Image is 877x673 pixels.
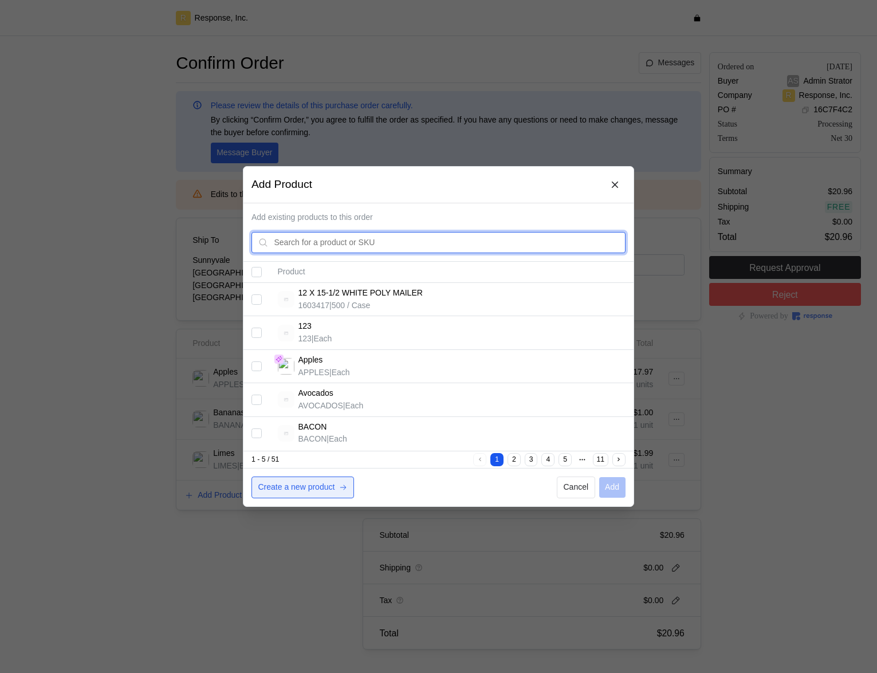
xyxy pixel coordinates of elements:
input: Select record 1 [251,294,262,305]
p: Cancel [564,481,589,494]
span: | Each [312,334,332,343]
p: Product [278,266,626,278]
input: Select record 2 [251,328,262,338]
span: BACON [298,434,327,443]
button: 3 [525,453,538,466]
input: Select record 4 [251,395,262,405]
button: Cancel [557,477,595,498]
span: | Each [327,434,348,443]
button: 11 [593,453,608,466]
p: Create a new product [258,481,335,494]
p: 123 [298,320,312,333]
input: Select all records [251,267,262,277]
p: Add existing products to this order [251,211,626,224]
p: 12 X 15-1/2 WHITE POLY MAILER [298,287,423,300]
button: Next page [612,453,626,466]
button: 4 [542,453,555,466]
span: | Each [329,367,350,376]
p: Avocados [298,387,333,400]
span: 123 [298,334,312,343]
p: BACON [298,421,327,434]
button: 1 [490,453,504,466]
span: 1603417 [298,301,330,310]
img: svg%3e [278,391,294,408]
img: svg%3e [278,425,294,442]
button: Create a new product [251,477,354,498]
img: svg%3e [278,291,294,308]
span: | Each [343,401,364,410]
input: Select record 5 [251,428,262,438]
img: 29780183-c746-4735-a374-28020c9cc1cd.jpeg [278,358,294,375]
span: AVOCADOS [298,401,343,410]
button: Previous page [474,453,487,466]
button: 5 [559,453,572,466]
button: 2 [508,453,521,466]
img: svg%3e [278,325,294,341]
div: 1 - 5 / 51 [251,455,471,465]
p: Apples [298,354,323,367]
input: Select record 3 [251,361,262,372]
input: Search for a product or SKU [274,233,619,253]
span: APPLES [298,367,329,376]
span: | 500 / Case [329,301,370,310]
h3: Add Product [251,177,312,192]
